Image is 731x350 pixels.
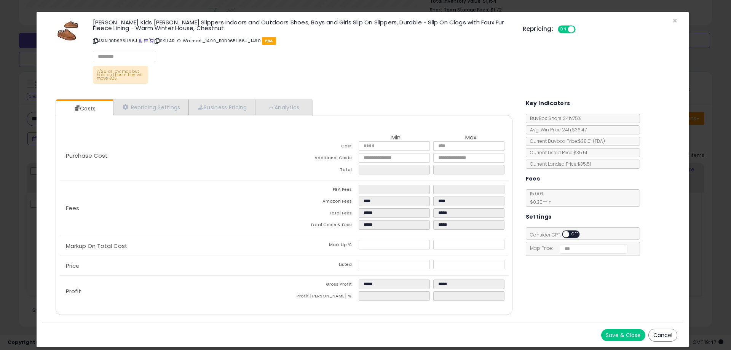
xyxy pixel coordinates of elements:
span: Current Listed Price: $35.51 [526,149,587,156]
p: Price [60,263,284,269]
h5: Key Indicators [526,99,570,108]
button: Save & Close [601,329,645,341]
td: Amazon Fees [284,197,359,208]
p: Profit [60,288,284,294]
span: BuyBox Share 24h: 75% [526,115,581,121]
td: Gross Profit [284,280,359,291]
h5: Settings [526,212,552,222]
td: Mark Up % [284,240,359,252]
th: Max [433,134,508,141]
td: Cost [284,141,359,153]
td: Listed [284,260,359,272]
td: Additional Costs [284,153,359,165]
p: ASIN: B0D965H66J | SKU: AR-O-Walmart_14.99_B0D965H66J_1490 [93,35,511,47]
p: Fees [60,205,284,211]
button: Cancel [648,329,677,342]
a: Your listing only [149,38,153,44]
span: 15.00 % [526,190,552,205]
a: Repricing Settings [113,99,188,115]
td: FBA Fees [284,185,359,197]
a: Business Pricing [188,99,255,115]
p: 7/28 ar low max but hold on these they will move B2S [93,66,148,84]
img: 41zqNXdk7EL._SL60_.jpg [56,19,79,42]
h5: Fees [526,174,540,184]
td: Total Costs & Fees [284,220,359,232]
span: Consider CPT: [526,232,590,238]
span: Current Buybox Price: [526,138,605,144]
span: Current Landed Price: $35.51 [526,161,591,167]
td: Total Fees [284,208,359,220]
span: $0.30 min [526,199,552,205]
a: Analytics [255,99,311,115]
span: × [672,15,677,26]
span: Avg. Win Price 24h: $36.47 [526,126,587,133]
p: Purchase Cost [60,153,284,159]
td: Profit [PERSON_NAME] % [284,291,359,303]
th: Min [359,134,433,141]
h5: Repricing: [523,26,553,32]
p: Markup On Total Cost [60,243,284,249]
td: Total [284,165,359,177]
span: ON [559,26,568,33]
span: $38.01 [578,138,605,144]
span: ( FBA ) [593,138,605,144]
a: All offer listings [144,38,148,44]
span: FBA [262,37,276,45]
a: Costs [56,101,112,116]
span: OFF [575,26,587,33]
span: Map Price: [526,245,628,251]
span: OFF [569,231,581,238]
h3: [PERSON_NAME] Kids [PERSON_NAME] Slippers Indoors and Outdoors Shoes, Boys and Girls Slip On Slip... [93,19,511,31]
a: BuyBox page [138,38,142,44]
